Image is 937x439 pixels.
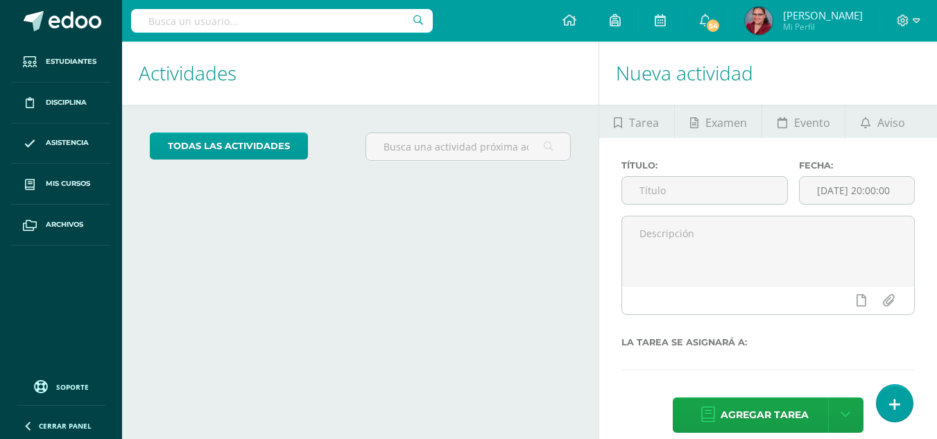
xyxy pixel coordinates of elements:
[721,398,809,432] span: Agregar tarea
[46,56,96,67] span: Estudiantes
[675,105,762,138] a: Examen
[783,21,863,33] span: Mi Perfil
[11,164,111,205] a: Mis cursos
[705,106,747,139] span: Examen
[11,205,111,246] a: Archivos
[56,382,89,392] span: Soporte
[794,106,830,139] span: Evento
[139,42,582,105] h1: Actividades
[621,160,788,171] label: Título:
[799,160,915,171] label: Fecha:
[11,42,111,83] a: Estudiantes
[705,18,721,33] span: 54
[783,8,863,22] span: [PERSON_NAME]
[745,7,773,35] img: e95347a5d296bc6017f1216fd3eb001a.png
[46,97,87,108] span: Disciplina
[39,421,92,431] span: Cerrar panel
[762,105,845,138] a: Evento
[11,83,111,123] a: Disciplina
[17,377,105,395] a: Soporte
[616,42,920,105] h1: Nueva actividad
[46,137,89,148] span: Asistencia
[599,105,674,138] a: Tarea
[150,132,308,160] a: todas las Actividades
[845,105,920,138] a: Aviso
[46,219,83,230] span: Archivos
[131,9,433,33] input: Busca un usuario...
[622,177,787,204] input: Título
[46,178,90,189] span: Mis cursos
[621,337,915,347] label: La tarea se asignará a:
[11,123,111,164] a: Asistencia
[877,106,905,139] span: Aviso
[366,133,569,160] input: Busca una actividad próxima aquí...
[800,177,914,204] input: Fecha de entrega
[629,106,659,139] span: Tarea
